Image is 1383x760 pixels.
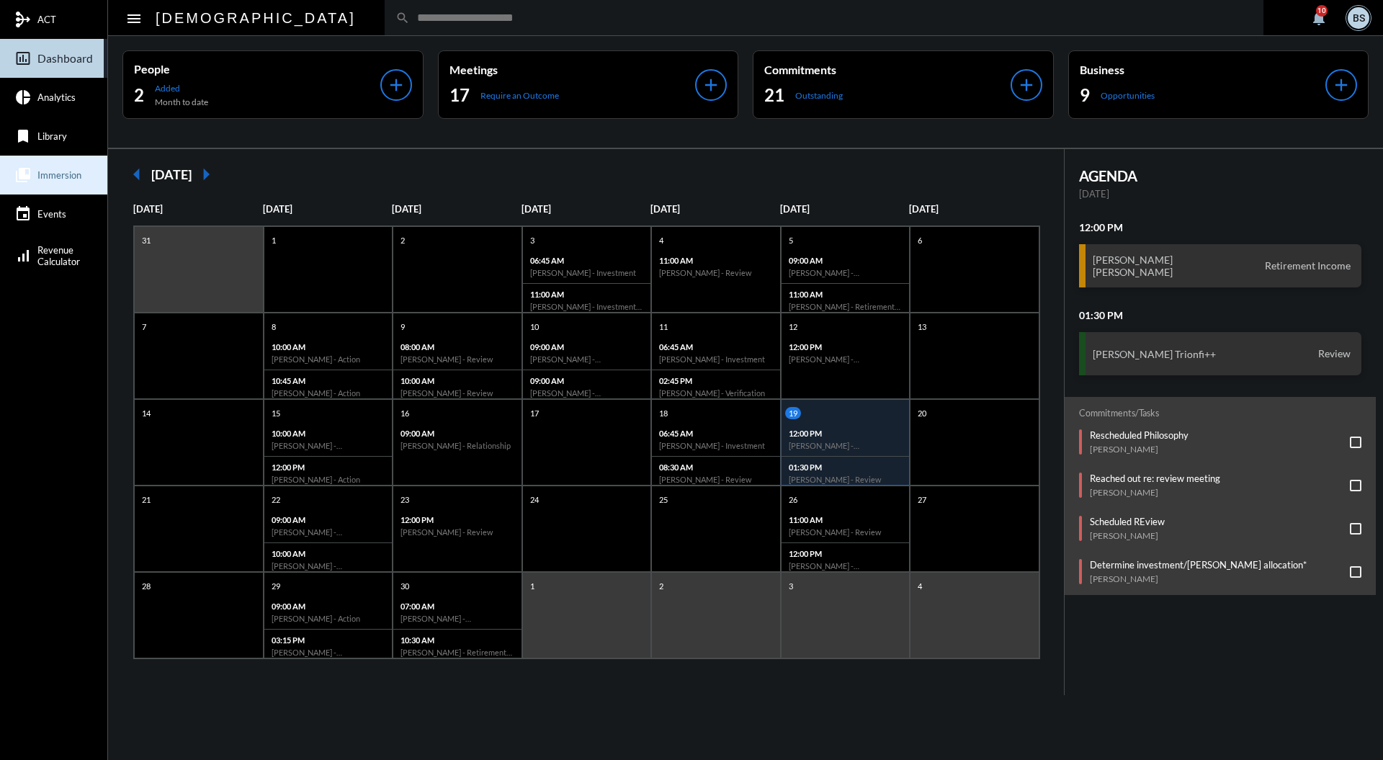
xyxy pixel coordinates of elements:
[785,580,797,592] p: 3
[272,561,385,571] h6: [PERSON_NAME] - [PERSON_NAME] - Life With [PERSON_NAME]
[659,441,773,450] h6: [PERSON_NAME] - Investment
[138,493,154,506] p: 21
[268,234,279,246] p: 1
[530,354,644,364] h6: [PERSON_NAME] - [PERSON_NAME] - Investment Compliance Review
[659,256,773,265] p: 11:00 AM
[272,515,385,524] p: 09:00 AM
[1090,429,1189,441] p: Rescheduled Philosophy
[449,84,470,107] h2: 17
[530,388,644,398] h6: [PERSON_NAME] - [PERSON_NAME] - Retirement Income
[272,648,385,657] h6: [PERSON_NAME] - [PERSON_NAME] - Review
[272,549,385,558] p: 10:00 AM
[789,441,903,450] h6: [PERSON_NAME] - [PERSON_NAME] - Retirement Income
[400,635,514,645] p: 10:30 AM
[14,11,32,28] mat-icon: mediation
[1348,7,1369,29] div: BS
[659,429,773,438] p: 06:45 AM
[1331,75,1351,95] mat-icon: add
[789,302,903,311] h6: [PERSON_NAME] - Retirement Doctrine Review
[655,321,671,333] p: 11
[400,354,514,364] h6: [PERSON_NAME] - Review
[914,580,926,592] p: 4
[1093,254,1173,278] h3: [PERSON_NAME] [PERSON_NAME]
[655,493,671,506] p: 25
[650,203,780,215] p: [DATE]
[272,527,385,537] h6: [PERSON_NAME] - [PERSON_NAME] - Retirement Doctrine Review
[272,441,385,450] h6: [PERSON_NAME] - [PERSON_NAME] - Review
[386,75,406,95] mat-icon: add
[37,169,81,181] span: Immersion
[37,91,76,103] span: Analytics
[14,89,32,106] mat-icon: pie_chart
[400,648,514,657] h6: [PERSON_NAME] - Retirement Doctrine Review
[395,11,410,25] mat-icon: search
[530,342,644,352] p: 09:00 AM
[785,234,797,246] p: 5
[134,62,380,76] p: People
[14,50,32,67] mat-icon: insert_chart_outlined
[400,515,514,524] p: 12:00 PM
[789,256,903,265] p: 09:00 AM
[789,549,903,558] p: 12:00 PM
[659,388,773,398] h6: [PERSON_NAME] - Verification
[120,4,148,32] button: Toggle sidenav
[789,561,903,571] h6: [PERSON_NAME] - [PERSON_NAME] - Life With [PERSON_NAME]
[795,90,843,101] p: Outstanding
[1090,559,1307,571] p: Determine investment/[PERSON_NAME] allocation*
[659,462,773,472] p: 08:30 AM
[789,462,903,472] p: 01:30 PM
[272,388,385,398] h6: [PERSON_NAME] - Action
[268,407,284,419] p: 15
[268,580,284,592] p: 29
[37,130,67,142] span: Library
[789,527,903,537] h6: [PERSON_NAME] - Review
[1090,530,1165,541] p: [PERSON_NAME]
[659,475,773,484] h6: [PERSON_NAME] - Review
[530,268,644,277] h6: [PERSON_NAME] - Investment
[138,321,150,333] p: 7
[1090,444,1189,455] p: [PERSON_NAME]
[400,342,514,352] p: 08:00 AM
[400,614,514,623] h6: [PERSON_NAME] - [PERSON_NAME] - Review
[764,63,1011,76] p: Commitments
[392,203,522,215] p: [DATE]
[138,407,154,419] p: 14
[268,321,279,333] p: 8
[37,208,66,220] span: Events
[1310,9,1328,27] mat-icon: notifications
[659,376,773,385] p: 02:45 PM
[530,302,644,311] h6: [PERSON_NAME] - Investment Review
[701,75,721,95] mat-icon: add
[789,268,903,277] h6: [PERSON_NAME] - [PERSON_NAME] - Income Protection
[272,342,385,352] p: 10:00 AM
[530,290,644,299] p: 11:00 AM
[272,475,385,484] h6: [PERSON_NAME] - Action
[1079,188,1362,200] p: [DATE]
[155,83,208,94] p: Added
[272,376,385,385] p: 10:45 AM
[397,321,408,333] p: 9
[655,580,667,592] p: 2
[1090,487,1220,498] p: [PERSON_NAME]
[655,234,667,246] p: 4
[909,203,1039,215] p: [DATE]
[527,321,542,333] p: 10
[789,515,903,524] p: 11:00 AM
[272,462,385,472] p: 12:00 PM
[522,203,651,215] p: [DATE]
[1101,90,1155,101] p: Opportunities
[527,493,542,506] p: 24
[914,321,930,333] p: 13
[527,407,542,419] p: 17
[14,247,32,264] mat-icon: signal_cellular_alt
[37,244,80,267] span: Revenue Calculator
[1079,309,1362,321] h2: 01:30 PM
[659,354,773,364] h6: [PERSON_NAME] - Investment
[155,97,208,107] p: Month to date
[914,407,930,419] p: 20
[133,203,263,215] p: [DATE]
[530,256,644,265] p: 06:45 AM
[397,493,413,506] p: 23
[151,166,192,182] h2: [DATE]
[268,493,284,506] p: 22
